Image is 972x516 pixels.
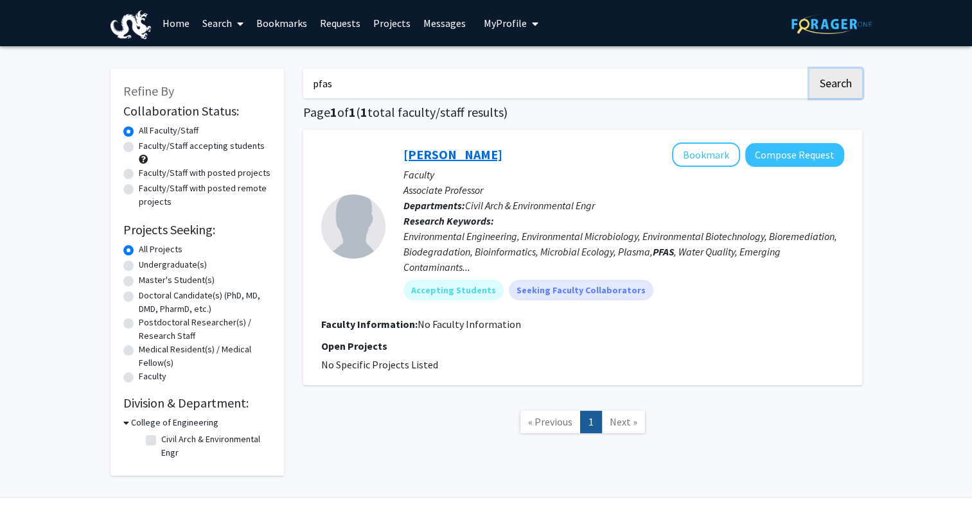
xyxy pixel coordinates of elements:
span: 1 [349,104,356,120]
a: 1 [580,411,602,433]
b: Departments: [403,199,465,212]
a: Messages [417,1,472,46]
span: Next » [610,415,637,428]
input: Search Keywords [303,69,808,98]
label: Undergraduate(s) [139,258,207,271]
button: Search [809,69,862,98]
label: Doctoral Candidate(s) (PhD, MD, DMD, PharmD, etc.) [139,289,271,316]
img: Drexel University Logo [110,10,152,39]
p: Faculty [403,167,844,182]
label: Faculty/Staff accepting students [139,139,265,153]
a: Home [156,1,196,46]
span: My Profile [484,17,527,30]
span: Civil Arch & Environmental Engr [465,199,595,212]
a: Requests [314,1,367,46]
h2: Projects Seeking: [123,222,271,237]
span: No Specific Projects Listed [321,358,438,371]
nav: Page navigation [303,398,862,450]
label: Faculty/Staff with posted projects [139,166,270,180]
button: Compose Request to Christopher Sales [745,143,844,167]
label: Faculty/Staff with posted remote projects [139,182,271,209]
h2: Division & Department: [123,395,271,411]
label: Medical Resident(s) / Medical Fellow(s) [139,343,271,370]
label: All Projects [139,243,182,256]
h1: Page of ( total faculty/staff results) [303,105,862,120]
img: ForagerOne Logo [791,14,872,34]
mat-chip: Seeking Faculty Collaborators [509,280,653,300]
button: Add Christopher Sales to Bookmarks [672,142,740,167]
label: Faculty [139,370,166,383]
a: Previous Page [520,411,581,433]
h3: College of Engineering [131,416,218,429]
label: Civil Arch & Environmental Engr [161,433,268,460]
label: Postdoctoral Researcher(s) / Research Staff [139,316,271,343]
p: Open Projects [321,338,844,354]
h2: Collaboration Status: [123,103,271,119]
div: Environmental Engineering, Environmental Microbiology, Environmental Biotechnology, Bioremediatio... [403,228,844,275]
span: 1 [360,104,367,120]
a: Bookmarks [250,1,314,46]
p: Associate Professor [403,182,844,198]
label: All Faculty/Staff [139,124,199,137]
a: [PERSON_NAME] [403,146,502,162]
a: Next Page [601,411,646,433]
b: Research Keywords: [403,214,494,227]
span: No Faculty Information [418,318,521,331]
label: Master's Student(s) [139,273,215,287]
a: Search [196,1,250,46]
mat-chip: Accepting Students [403,280,504,300]
span: « Previous [528,415,572,428]
a: Projects [367,1,417,46]
b: Faculty Information: [321,318,418,331]
span: Refine By [123,83,174,99]
span: 1 [330,104,337,120]
b: PFAS [653,245,674,258]
iframe: Chat [10,458,55,506]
